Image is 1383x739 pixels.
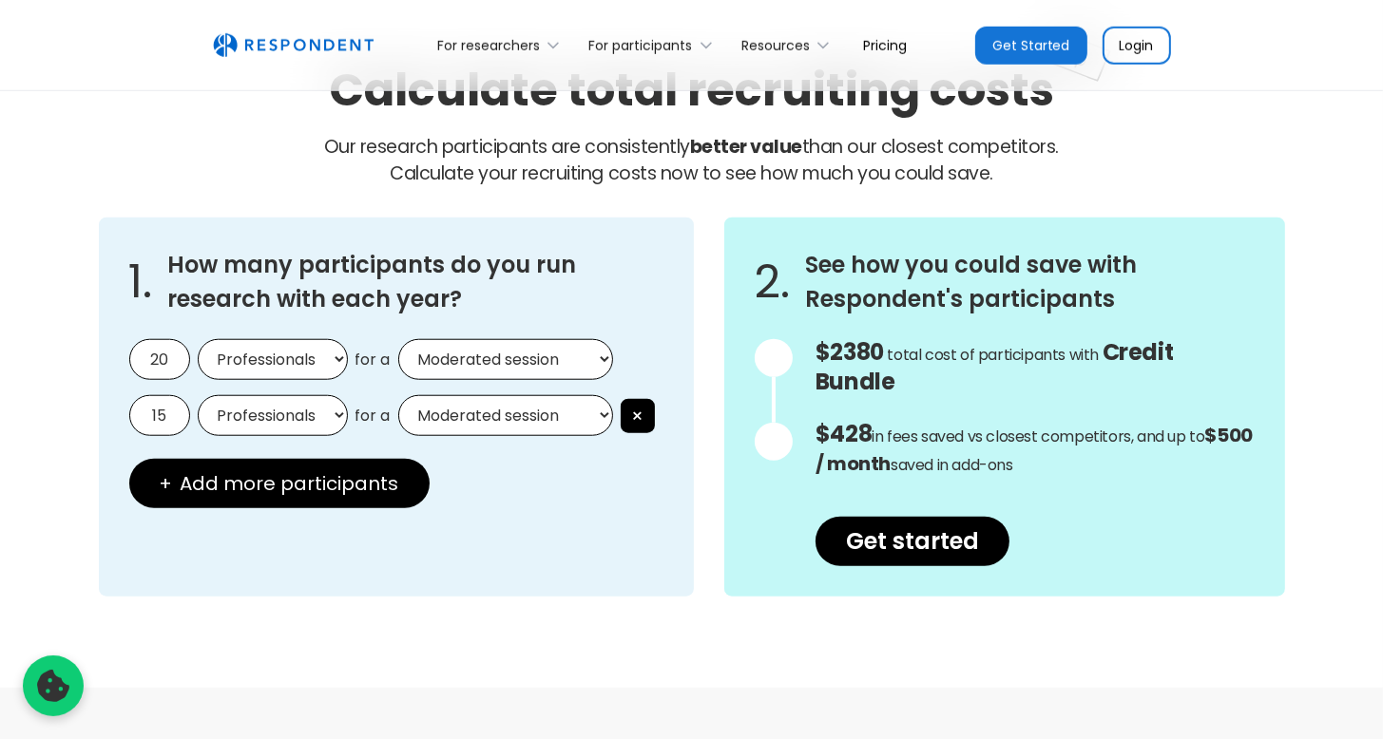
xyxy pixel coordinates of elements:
button: + Add more participants [129,459,430,508]
a: Get started [816,517,1009,566]
h3: How many participants do you run research with each year? [168,248,663,316]
span: for a [355,351,391,369]
div: For participants [578,23,730,67]
span: + [160,474,173,493]
a: Get Started [975,27,1087,65]
span: 2. [755,273,790,292]
a: Pricing [848,23,922,67]
h3: See how you could save with Respondent's participants [805,248,1255,316]
span: for a [355,407,391,426]
span: $428 [816,418,872,449]
div: For researchers [437,36,540,55]
span: 1. [129,273,153,292]
div: For participants [589,36,693,55]
span: Add more participants [181,474,399,493]
span: $2380 [816,336,884,368]
p: Our research participants are consistently than our closest competitors. [99,134,1285,187]
strong: better value [690,134,802,160]
div: Resources [741,36,810,55]
a: Login [1103,27,1171,65]
span: total cost of participants with [888,344,1100,366]
p: in fees saved vs closest competitors, and up to saved in add-ons [816,421,1255,479]
span: Credit Bundle [816,336,1173,397]
strong: $500 / month [816,422,1253,477]
button: × [621,399,655,433]
a: home [213,33,374,58]
img: Untitled UI logotext [213,33,374,58]
span: Calculate your recruiting costs now to see how much you could save. [390,161,993,186]
div: Resources [731,23,848,67]
div: For researchers [427,23,578,67]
